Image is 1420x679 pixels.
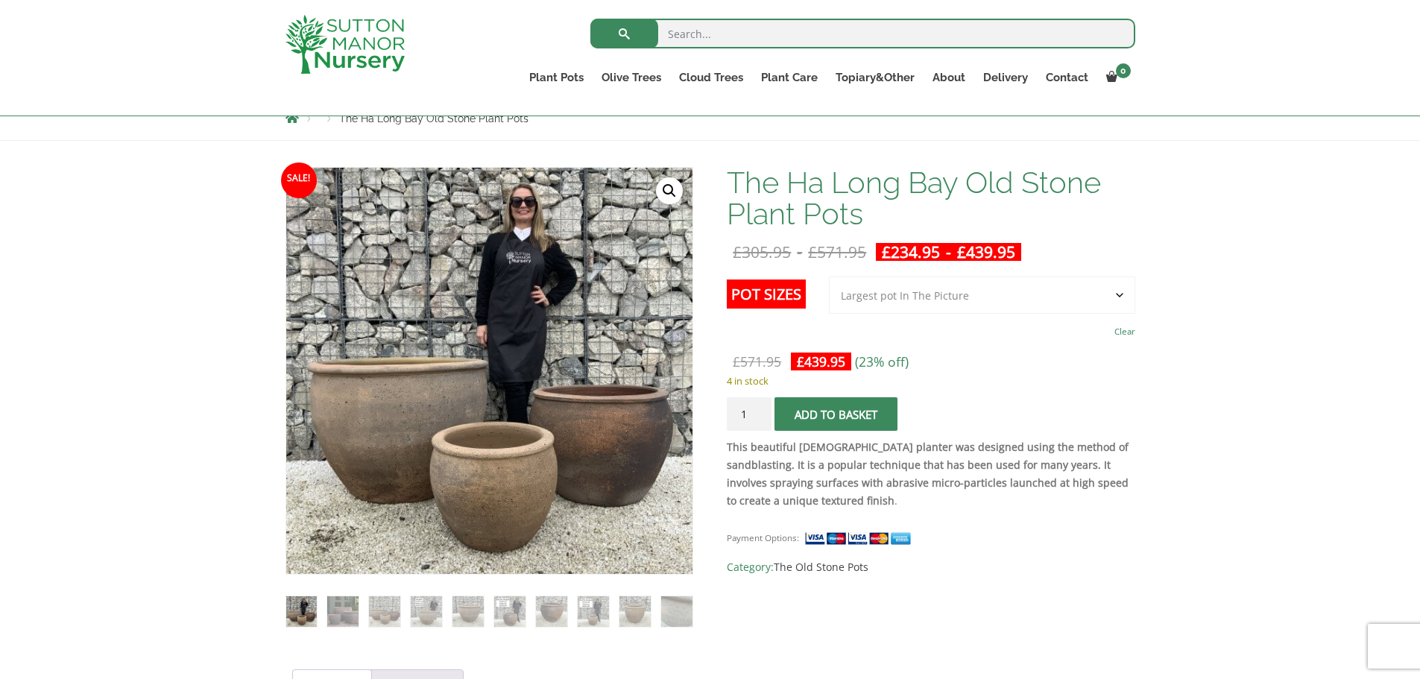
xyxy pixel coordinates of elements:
a: Plant Care [752,67,827,88]
span: (23% off) [855,353,909,370]
a: Cloud Trees [670,67,752,88]
strong: This beautiful [DEMOGRAPHIC_DATA] planter was designed using the method of sandblasting. It is a ... [727,440,1129,508]
img: The Ha Long Bay Old Stone Plant Pots - Image 2 [327,596,358,627]
small: Payment Options: [727,532,799,543]
a: Delivery [974,67,1037,88]
img: The Ha Long Bay Old Stone Plant Pots - Image 8 [578,596,608,627]
nav: Breadcrumbs [285,112,1135,124]
span: The Ha Long Bay Old Stone Plant Pots [339,113,528,124]
a: Contact [1037,67,1097,88]
span: £ [733,241,742,262]
span: £ [957,241,966,262]
img: payment supported [804,531,916,546]
input: Product quantity [727,397,771,431]
a: Plant Pots [520,67,593,88]
p: . [727,438,1135,510]
input: Search... [590,19,1135,48]
bdi: 439.95 [957,241,1015,262]
span: Category: [727,558,1135,576]
span: £ [797,353,804,370]
bdi: 305.95 [733,241,791,262]
img: The Ha Long Bay Old Stone Plant Pots - Image 6 [494,596,525,627]
span: £ [733,353,740,370]
span: £ [808,241,817,262]
img: The Ha Long Bay Old Stone Plant Pots - Image 5 [452,596,483,627]
bdi: 571.95 [808,241,866,262]
img: The Ha Long Bay Old Stone Plant Pots - Image 4 [411,596,441,627]
del: - [727,243,872,261]
button: Add to basket [774,397,897,431]
ins: - [876,243,1021,261]
img: The Ha Long Bay Old Stone Plant Pots - Image 3 [369,596,400,627]
img: The Ha Long Bay Old Stone Plant Pots - Image 9 [619,596,650,627]
img: The Ha Long Bay Old Stone Plant Pots - Image 7 [536,596,567,627]
img: logo [285,15,405,74]
bdi: 571.95 [733,353,781,370]
span: £ [882,241,891,262]
a: About [924,67,974,88]
a: Clear options [1114,321,1135,342]
img: The Ha Long Bay Old Stone Plant Pots [286,596,317,627]
p: 4 in stock [727,372,1135,390]
a: 0 [1097,67,1135,88]
bdi: 439.95 [797,353,845,370]
label: Pot Sizes [727,280,806,309]
a: The Old Stone Pots [774,560,868,574]
h1: The Ha Long Bay Old Stone Plant Pots [727,167,1135,230]
span: 0 [1116,63,1131,78]
img: The Ha Long Bay Old Stone Plant Pots - Image 10 [661,596,692,627]
a: Topiary&Other [827,67,924,88]
a: View full-screen image gallery [656,177,683,204]
span: Sale! [281,162,317,198]
a: Olive Trees [593,67,670,88]
bdi: 234.95 [882,241,940,262]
